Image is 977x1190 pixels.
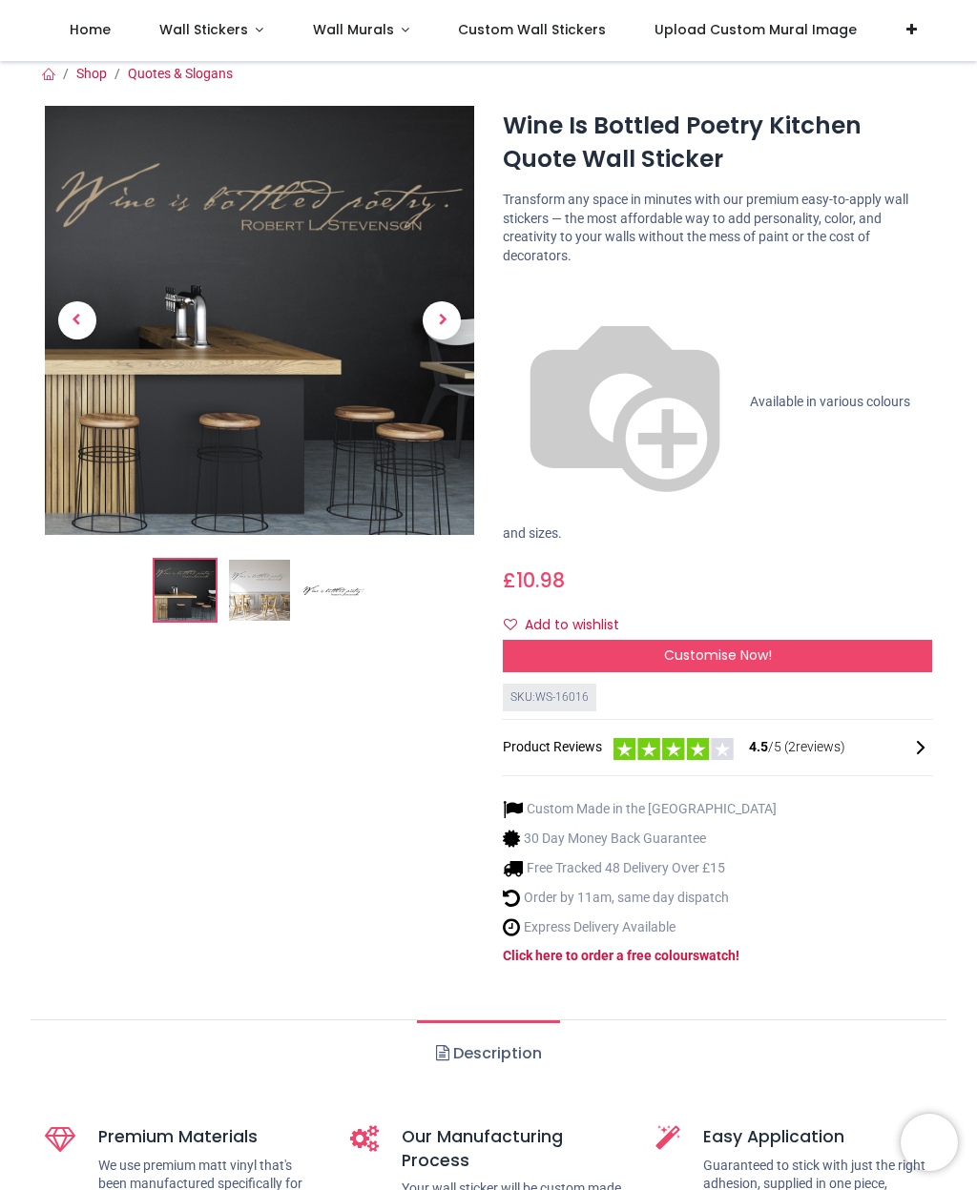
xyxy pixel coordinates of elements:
[159,20,248,39] span: Wall Stickers
[98,1125,322,1149] h5: Premium Materials
[303,560,364,621] img: WS-16016-03
[503,110,932,175] h1: Wine Is Bottled Poetry Kitchen Quote Wall Sticker
[503,858,777,878] li: Free Tracked 48 Delivery Over £15
[736,948,739,963] a: !
[503,888,777,908] li: Order by 11am, same day dispatch
[76,66,107,81] a: Shop
[503,191,932,265] p: Transform any space in minutes with our premium easy-to-apply wall stickers — the most affordable...
[155,560,216,621] img: Wine Is Bottled Poetry Kitchen Quote Wall Sticker
[503,280,747,524] img: color-wheel.png
[423,301,461,339] span: Next
[229,560,290,621] img: WS-16016-02
[58,301,96,339] span: Previous
[503,799,777,819] li: Custom Made in the [GEOGRAPHIC_DATA]
[503,684,596,711] div: SKU: WS-16016
[655,20,857,39] span: Upload Custom Mural Image
[45,171,110,471] a: Previous
[402,1125,627,1172] h5: Our Manufacturing Process
[503,948,693,963] a: Click here to order a free colour
[417,1020,559,1087] a: Description
[503,829,777,849] li: 30 Day Money Back Guarantee
[901,1114,958,1171] iframe: Brevo live chat
[503,566,565,594] span: £
[749,738,845,757] span: /5 ( 2 reviews)
[410,171,475,471] a: Next
[503,609,635,642] button: Add to wishlistAdd to wishlist
[70,20,111,39] span: Home
[313,20,394,39] span: Wall Murals
[504,618,517,631] i: Add to wishlist
[664,646,772,665] span: Customise Now!
[503,917,777,937] li: Express Delivery Available
[516,566,565,594] span: 10.98
[693,948,736,963] a: swatch
[703,1125,932,1149] h5: Easy Application
[503,735,932,761] div: Product Reviews
[749,739,768,754] span: 4.5
[458,20,606,39] span: Custom Wall Stickers
[45,106,474,535] img: Wine Is Bottled Poetry Kitchen Quote Wall Sticker
[128,66,233,81] a: Quotes & Slogans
